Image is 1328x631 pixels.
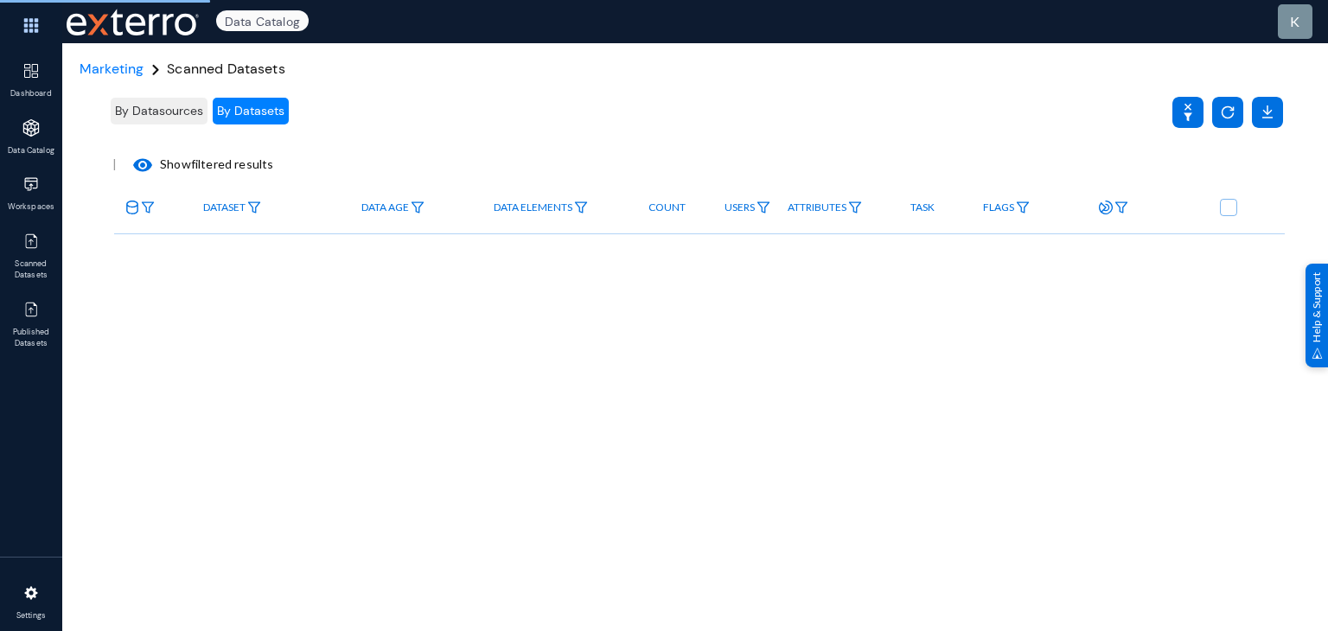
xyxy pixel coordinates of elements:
a: Users [716,193,779,223]
span: Flags [983,201,1014,214]
mat-icon: visibility [132,155,153,175]
button: By Datasources [111,98,207,124]
img: icon-filter.svg [411,201,425,214]
span: Attributes [788,201,846,214]
img: icon-settings.svg [22,584,40,602]
img: icon-filter.svg [1016,201,1030,214]
span: Task [910,201,935,214]
img: icon-filter.svg [574,201,588,214]
a: Attributes [779,193,871,223]
span: Users [725,201,755,214]
span: By Datasources [115,103,203,118]
img: icon-dashboard.svg [22,62,40,80]
span: Data Elements [494,201,572,214]
img: help_support.svg [1312,347,1323,359]
a: Data Elements [485,193,597,223]
img: icon-filter.svg [141,201,155,214]
a: Task [902,193,943,222]
span: Dataset [203,201,246,214]
span: Data Catalog [3,145,60,157]
img: icon-published.svg [22,301,40,318]
a: Dataset [195,193,270,223]
span: Data Age [361,201,409,214]
a: Flags [974,193,1038,223]
span: Scanned Datasets [167,60,285,78]
img: icon-applications.svg [22,119,40,137]
span: | [112,156,117,171]
span: Published Datasets [3,327,60,350]
span: Data Catalog [216,10,309,31]
span: Dashboard [3,88,60,100]
span: Workspaces [3,201,60,214]
span: Settings [3,610,60,622]
img: icon-filter.svg [1114,201,1128,214]
img: icon-filter.svg [757,201,770,214]
span: k [1290,13,1299,29]
img: icon-filter.svg [848,201,862,214]
img: icon-workspace.svg [22,175,40,193]
span: By Datasets [217,103,284,118]
span: Count [648,201,686,214]
img: icon-filter.svg [247,201,261,214]
span: Exterro [62,4,196,40]
span: Show filtered results [117,156,273,171]
div: Help & Support [1306,264,1328,367]
button: By Datasets [213,98,289,124]
img: icon-published.svg [22,233,40,250]
a: Data Age [353,193,433,223]
span: Scanned Datasets [3,258,60,282]
div: k [1290,11,1299,32]
img: app launcher [5,7,57,44]
img: exterro-work-mark.svg [67,9,199,35]
a: Marketing [80,60,144,78]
